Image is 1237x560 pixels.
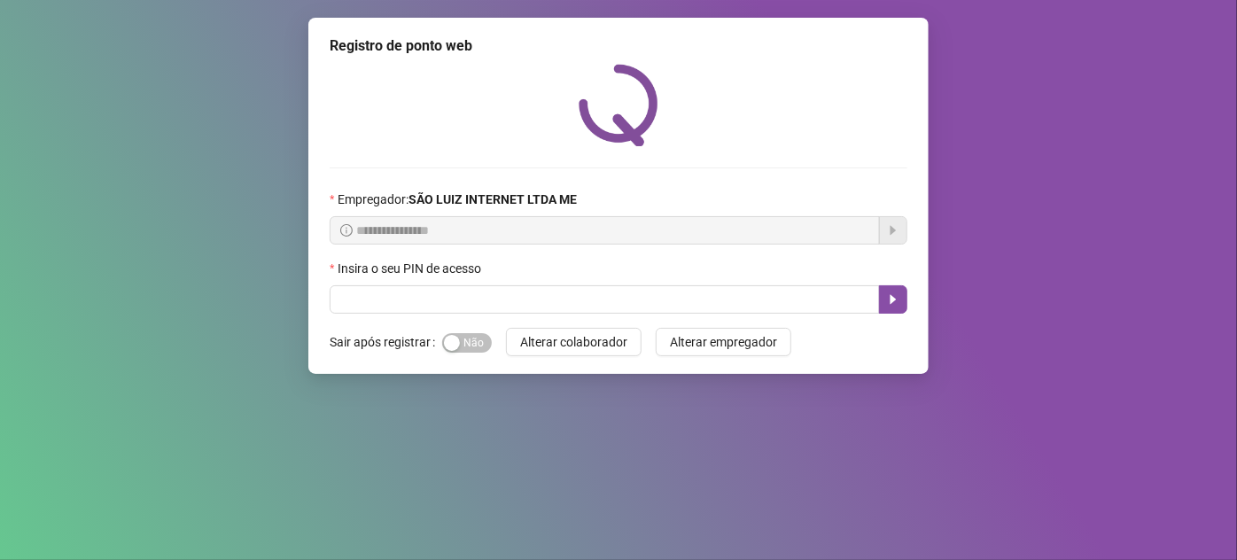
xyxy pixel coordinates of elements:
span: Alterar empregador [670,332,777,352]
span: caret-right [886,292,900,307]
label: Sair após registrar [330,328,442,356]
strong: SÃO LUIZ INTERNET LTDA ME [408,192,577,206]
span: Alterar colaborador [520,332,627,352]
span: Empregador : [338,190,577,209]
span: info-circle [340,224,353,237]
label: Insira o seu PIN de acesso [330,259,493,278]
button: Alterar colaborador [506,328,642,356]
img: QRPoint [579,64,658,146]
button: Alterar empregador [656,328,791,356]
div: Registro de ponto web [330,35,907,57]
